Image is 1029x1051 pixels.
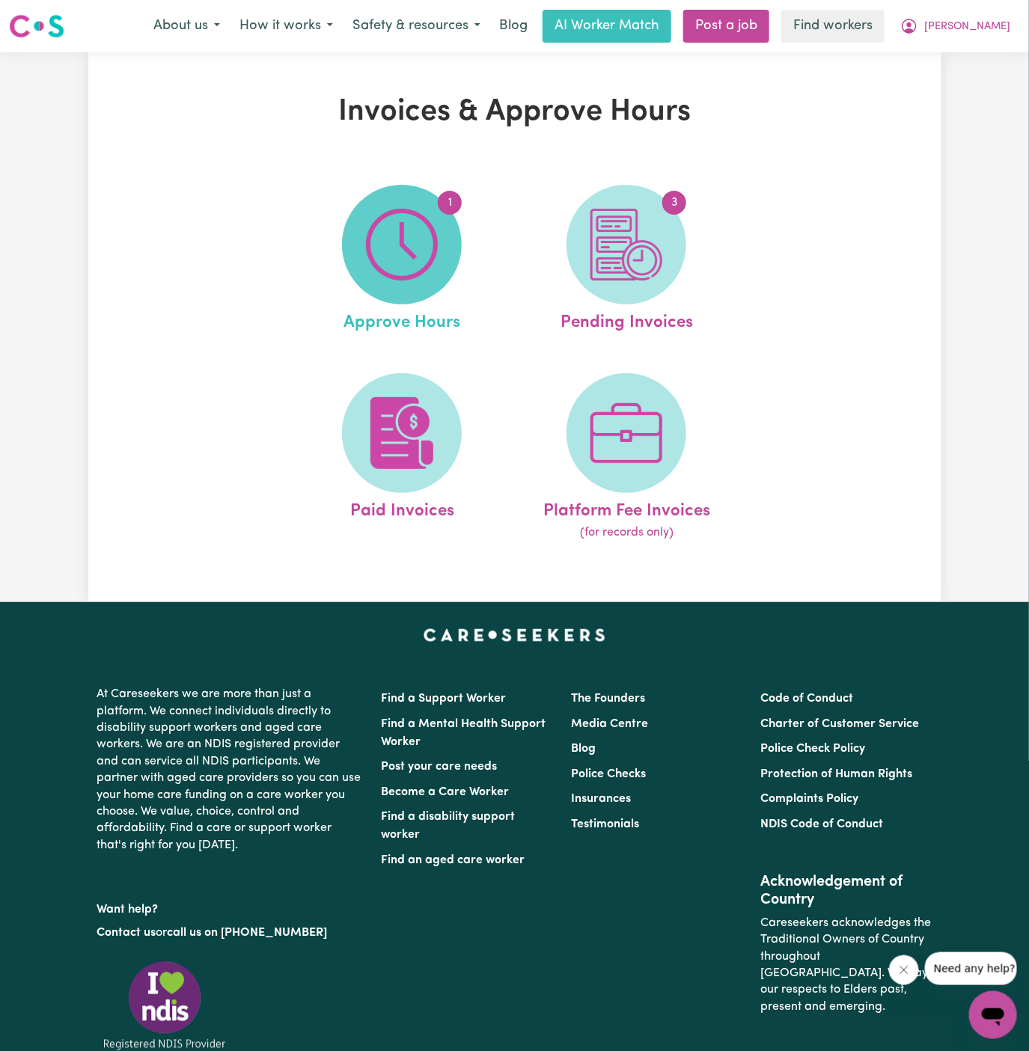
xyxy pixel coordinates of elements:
a: Approve Hours [294,185,510,336]
p: Careseekers acknowledges the Traditional Owners of Country throughout [GEOGRAPHIC_DATA]. We pay o... [760,909,932,1021]
img: Careseekers logo [9,13,64,40]
a: Pending Invoices [519,185,734,336]
a: Blog [490,10,537,43]
a: Testimonials [571,818,639,830]
a: Post a job [683,10,769,43]
a: NDIS Code of Conduct [760,818,883,830]
a: Find a disability support worker [382,811,516,841]
h2: Acknowledgement of Country [760,873,932,909]
h1: Invoices & Approve Hours [239,94,790,130]
a: Police Check Policy [760,743,865,755]
a: Find an aged care worker [382,854,525,866]
a: Charter of Customer Service [760,718,919,730]
span: Paid Invoices [350,493,454,524]
a: call us on [PHONE_NUMBER] [168,927,328,939]
button: About us [144,10,230,42]
p: At Careseekers we are more than just a platform. We connect individuals directly to disability su... [97,680,364,860]
a: Post your care needs [382,761,498,773]
a: Careseekers logo [9,9,64,43]
span: (for records only) [580,524,674,542]
button: My Account [891,10,1020,42]
button: How it works [230,10,343,42]
a: Complaints Policy [760,793,858,805]
span: [PERSON_NAME] [924,19,1010,35]
a: Police Checks [571,768,646,780]
a: The Founders [571,693,645,705]
iframe: Message from company [925,952,1017,985]
button: Safety & resources [343,10,490,42]
p: or [97,919,364,947]
iframe: Button to launch messaging window [969,991,1017,1039]
a: Code of Conduct [760,693,853,705]
p: Want help? [97,895,364,918]
a: Platform Fee Invoices(for records only) [519,373,734,542]
span: 1 [438,191,462,215]
span: 3 [662,191,686,215]
a: Become a Care Worker [382,786,510,798]
a: Protection of Human Rights [760,768,912,780]
a: Find workers [781,10,885,43]
span: Approve Hours [343,304,460,336]
a: Find a Mental Health Support Worker [382,718,546,748]
a: Blog [571,743,596,755]
a: AI Worker Match [543,10,671,43]
iframe: Close message [889,955,919,985]
a: Find a Support Worker [382,693,507,705]
a: Media Centre [571,718,648,730]
span: Pending Invoices [561,304,693,336]
a: Paid Invoices [294,373,510,542]
a: Contact us [97,927,156,939]
span: Platform Fee Invoices [543,493,710,524]
a: Insurances [571,793,631,805]
a: Careseekers home page [424,629,605,641]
